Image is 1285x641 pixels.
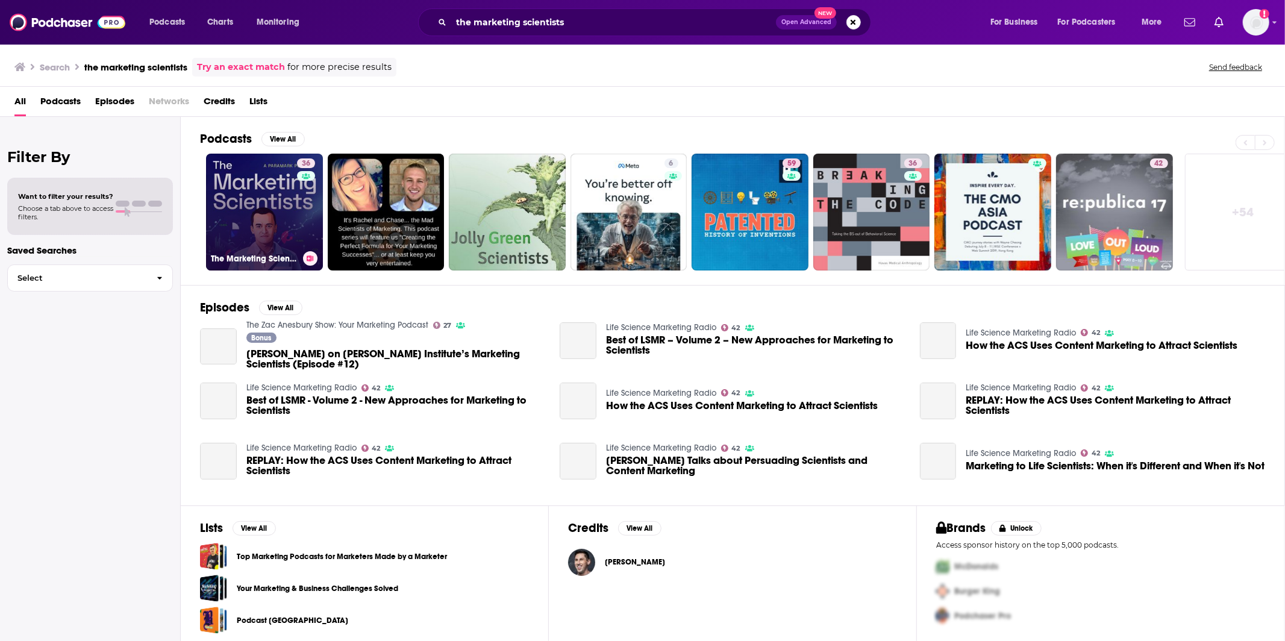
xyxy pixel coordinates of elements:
[1056,154,1173,270] a: 42
[372,386,380,391] span: 42
[200,131,305,146] a: PodcastsView All
[200,607,227,634] a: Podcast Barcelona
[732,325,740,331] span: 42
[200,443,237,480] a: REPLAY: How the ACS Uses Content Marketing to Attract Scientists
[1092,451,1100,456] span: 42
[200,300,249,315] h2: Episodes
[297,158,315,168] a: 36
[237,582,398,595] a: Your Marketing & Business Challenges Solved
[246,320,428,330] a: The Zac Anesbury Show: Your Marketing Podcast
[1210,12,1228,33] a: Show notifications dropdown
[732,446,740,451] span: 42
[606,388,716,398] a: Life Science Marketing Radio
[149,14,185,31] span: Podcasts
[141,13,201,32] button: open menu
[204,92,235,116] a: Credits
[1092,330,1100,336] span: 42
[361,384,381,392] a: 42
[606,401,878,411] a: How the ACS Uses Content Marketing to Attract Scientists
[287,60,392,74] span: for more precise results
[246,349,546,369] a: Chris Villani on Ehrenberg-Bass Institute’s Marketing Scientists (Episode #12)
[781,19,831,25] span: Open Advanced
[605,557,665,567] span: [PERSON_NAME]
[606,335,905,355] a: Best of LSMR – Volume 2 – New Approaches for Marketing to Scientists
[605,557,665,567] a: Ron Steslow
[606,455,905,476] a: Hamid Ghanadan Talks about Persuading Scientists and Content Marketing
[606,322,716,333] a: Life Science Marketing Radio
[1058,14,1116,31] span: For Podcasters
[237,614,348,627] a: Podcast [GEOGRAPHIC_DATA]
[211,254,298,264] h3: The Marketing Scientists
[568,549,595,576] img: Ron Steslow
[721,389,740,396] a: 42
[246,395,546,416] a: Best of LSMR - Volume 2 - New Approaches for Marketing to Scientists
[568,521,661,536] a: CreditsView All
[200,543,227,570] a: Top Marketing Podcasts for Marketers Made by a Marketer
[606,443,716,453] a: Life Science Marketing Radio
[259,301,302,315] button: View All
[40,92,81,116] a: Podcasts
[249,92,267,116] a: Lists
[982,13,1053,32] button: open menu
[966,340,1237,351] a: How the ACS Uses Content Marketing to Attract Scientists
[954,586,1000,596] span: Burger King
[618,521,661,536] button: View All
[721,324,740,331] a: 42
[248,13,315,32] button: open menu
[560,383,596,419] a: How the ACS Uses Content Marketing to Attract Scientists
[7,264,173,292] button: Select
[361,445,381,452] a: 42
[443,323,451,328] span: 27
[1205,62,1266,72] button: Send feedback
[1081,384,1100,392] a: 42
[207,14,233,31] span: Charts
[451,13,776,32] input: Search podcasts, credits, & more...
[936,540,1265,549] p: Access sponsor history on the top 5,000 podcasts.
[40,61,70,73] h3: Search
[568,521,608,536] h2: Credits
[84,61,187,73] h3: the marketing scientists
[966,383,1076,393] a: Life Science Marketing Radio
[200,300,302,315] a: EpisodesView All
[920,383,957,419] a: REPLAY: How the ACS Uses Content Marketing to Attract Scientists
[721,445,740,452] a: 42
[966,328,1076,338] a: Life Science Marketing Radio
[246,383,357,393] a: Life Science Marketing Radio
[1081,449,1100,457] a: 42
[1260,9,1269,19] svg: Add a profile image
[261,132,305,146] button: View All
[920,443,957,480] a: Marketing to Life Scientists: When it's Different and When it's Not
[664,158,678,168] a: 6
[95,92,134,116] a: Episodes
[14,92,26,116] a: All
[246,455,546,476] a: REPLAY: How the ACS Uses Content Marketing to Attract Scientists
[732,390,740,396] span: 42
[433,322,452,329] a: 27
[954,561,998,572] span: McDonalds
[1092,386,1100,391] span: 42
[936,521,986,536] h2: Brands
[8,274,147,282] span: Select
[18,192,113,201] span: Want to filter your results?
[200,575,227,602] a: Your Marketing & Business Challenges Solved
[966,395,1265,416] a: REPLAY: How the ACS Uses Content Marketing to Attract Scientists
[372,446,380,451] span: 42
[1180,12,1200,33] a: Show notifications dropdown
[199,13,240,32] a: Charts
[257,14,299,31] span: Monitoring
[787,158,796,170] span: 59
[251,334,271,342] span: Bonus
[954,611,1011,621] span: Podchaser Pro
